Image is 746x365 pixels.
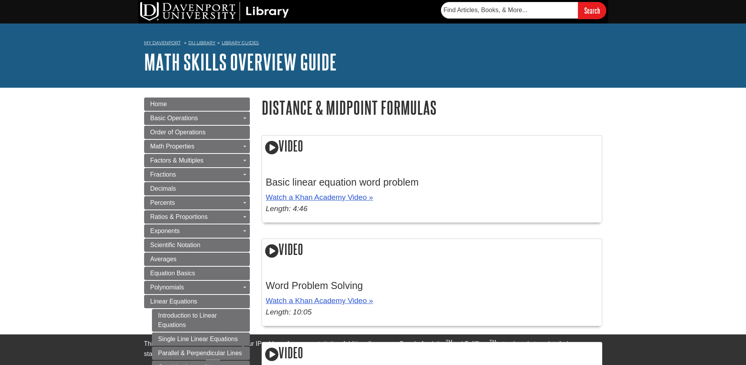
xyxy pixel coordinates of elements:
a: Percents [144,196,250,210]
a: Fractions [144,168,250,181]
h3: Word Problem Solving [266,280,598,291]
a: Linear Equations [144,295,250,308]
span: Order of Operations [150,129,206,136]
a: My Davenport [144,40,181,46]
a: Ratios & Proportions [144,210,250,224]
span: Ratios & Proportions [150,213,208,220]
form: Searches DU Library's articles, books, and more [441,2,606,19]
a: Polynomials [144,281,250,294]
span: Scientific Notation [150,242,200,248]
img: DU Library [140,2,289,21]
a: Factors & Multiples [144,154,250,167]
nav: breadcrumb [144,38,602,50]
a: DU Library [188,40,215,45]
a: Introduction to Linear Equations [152,309,250,332]
a: Home [144,98,250,111]
span: Exponents [150,228,180,234]
h1: Distance & Midpoint Formulas [262,98,602,117]
em: Length: 4:46 [266,204,308,213]
a: Averages [144,253,250,266]
span: Basic Operations [150,115,198,121]
a: Decimals [144,182,250,195]
span: Polynomials [150,284,184,291]
span: Math Properties [150,143,195,150]
span: Decimals [150,185,176,192]
h3: Basic linear equation word problem [266,177,598,188]
a: Watch a Khan Academy Video » [266,296,373,305]
em: Length: 10:05 [266,308,312,316]
a: Order of Operations [144,126,250,139]
a: Library Guides [222,40,259,45]
a: Exponents [144,224,250,238]
a: Single Line Linear Equations [152,332,250,346]
span: Home [150,101,167,107]
a: Math Skills Overview Guide [144,50,337,74]
span: Fractions [150,171,176,178]
a: Scientific Notation [144,239,250,252]
span: Equation Basics [150,270,195,276]
h2: Video [262,239,602,261]
h2: Video [262,136,602,158]
span: Percents [150,199,175,206]
h2: Video [262,342,602,365]
a: Watch a Khan Academy Video » [266,193,373,201]
span: Averages [150,256,177,262]
span: Factors & Multiples [150,157,204,164]
a: Parallel & Perpendicular Lines [152,347,250,360]
input: Find Articles, Books, & More... [441,2,578,18]
a: Equation Basics [144,267,250,280]
span: Linear Equations [150,298,197,305]
a: Basic Operations [144,112,250,125]
input: Search [578,2,606,19]
a: Math Properties [144,140,250,153]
